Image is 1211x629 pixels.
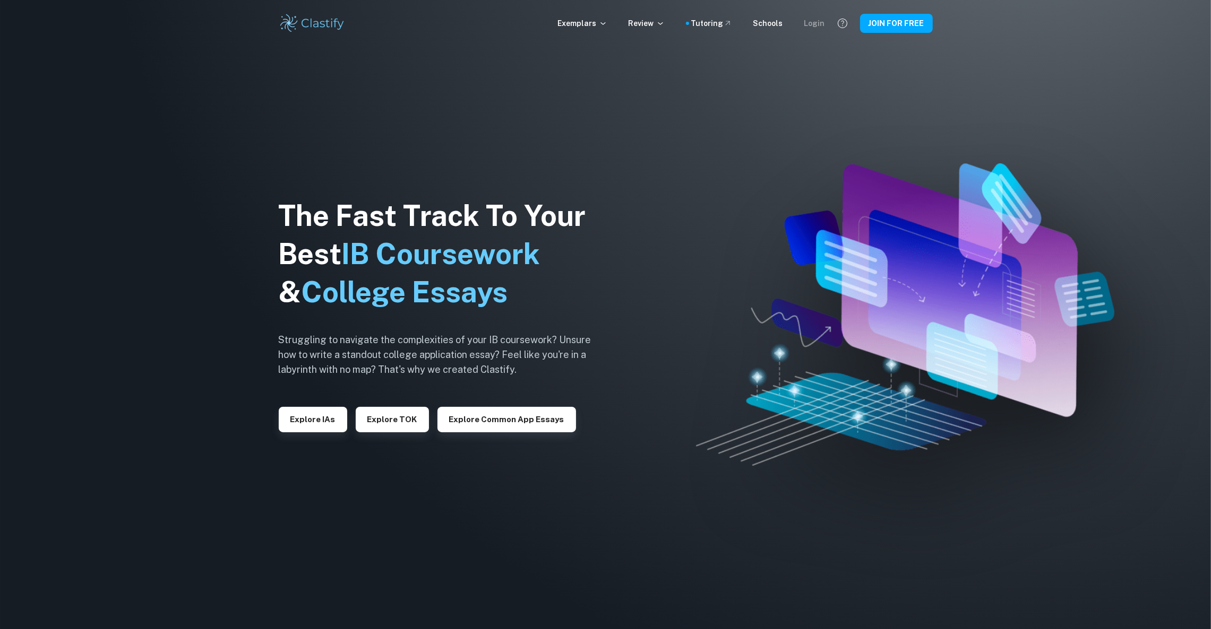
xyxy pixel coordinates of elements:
[302,275,508,309] span: College Essays
[437,407,576,432] button: Explore Common App essays
[629,18,665,29] p: Review
[860,14,933,33] button: JOIN FOR FREE
[804,18,825,29] a: Login
[691,18,732,29] a: Tutoring
[342,237,540,270] span: IB Coursework
[279,197,608,311] h1: The Fast Track To Your Best &
[437,414,576,424] a: Explore Common App essays
[356,414,429,424] a: Explore TOK
[558,18,607,29] p: Exemplars
[696,163,1114,465] img: Clastify hero
[279,13,346,34] img: Clastify logo
[834,14,852,32] button: Help and Feedback
[279,414,347,424] a: Explore IAs
[356,407,429,432] button: Explore TOK
[279,333,608,377] h6: Struggling to navigate the complexities of your IB coursework? Unsure how to write a standout col...
[753,18,783,29] a: Schools
[279,407,347,432] button: Explore IAs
